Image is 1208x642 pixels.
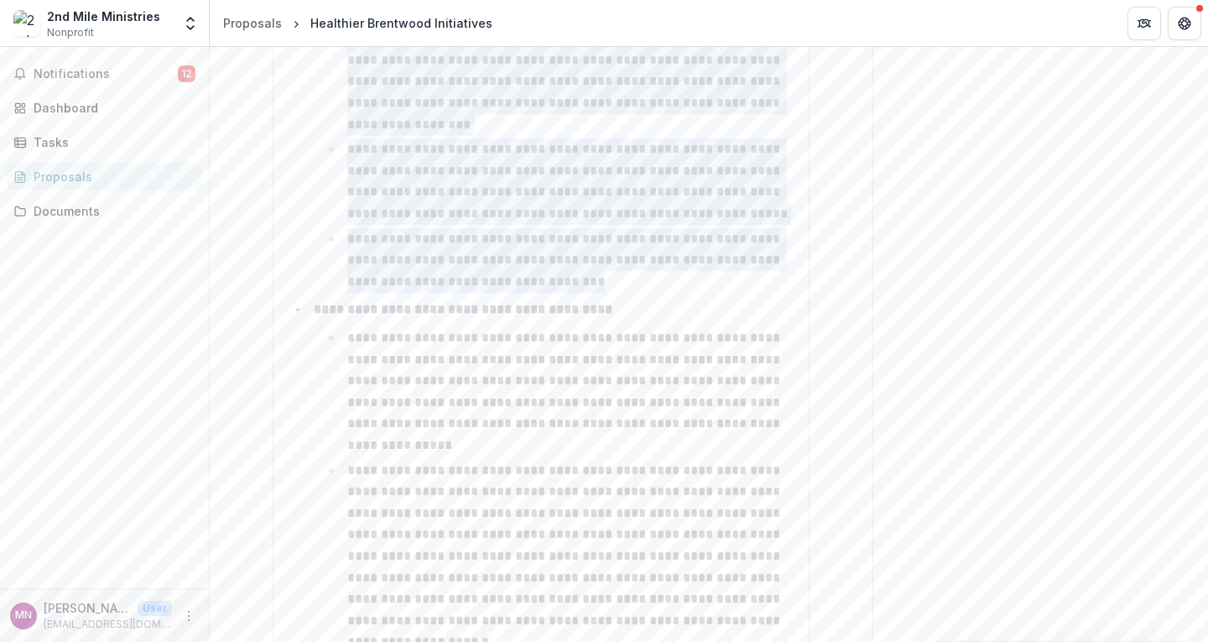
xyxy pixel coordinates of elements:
div: Proposals [34,168,189,185]
nav: breadcrumb [216,11,499,35]
span: Nonprofit [47,25,94,40]
div: 2nd Mile Ministries [47,8,160,25]
button: Partners [1127,7,1161,40]
a: Proposals [216,11,289,35]
a: Proposals [7,163,202,191]
div: Documents [34,202,189,220]
button: More [179,606,199,626]
a: Documents [7,197,202,225]
span: Notifications [34,67,178,81]
div: Dashboard [34,99,189,117]
button: Notifications12 [7,60,202,87]
span: 12 [178,65,195,82]
div: Healthier Brentwood Initiatives [310,14,492,32]
button: Open entity switcher [179,7,202,40]
img: 2nd Mile Ministries [13,10,40,37]
p: [EMAIL_ADDRESS][DOMAIN_NAME] [44,617,172,632]
div: Marc Nettleton [15,610,32,621]
p: User [138,601,172,616]
div: Tasks [34,133,189,151]
p: [PERSON_NAME] [44,599,131,617]
a: Dashboard [7,94,202,122]
button: Get Help [1168,7,1201,40]
div: Proposals [223,14,282,32]
a: Tasks [7,128,202,156]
